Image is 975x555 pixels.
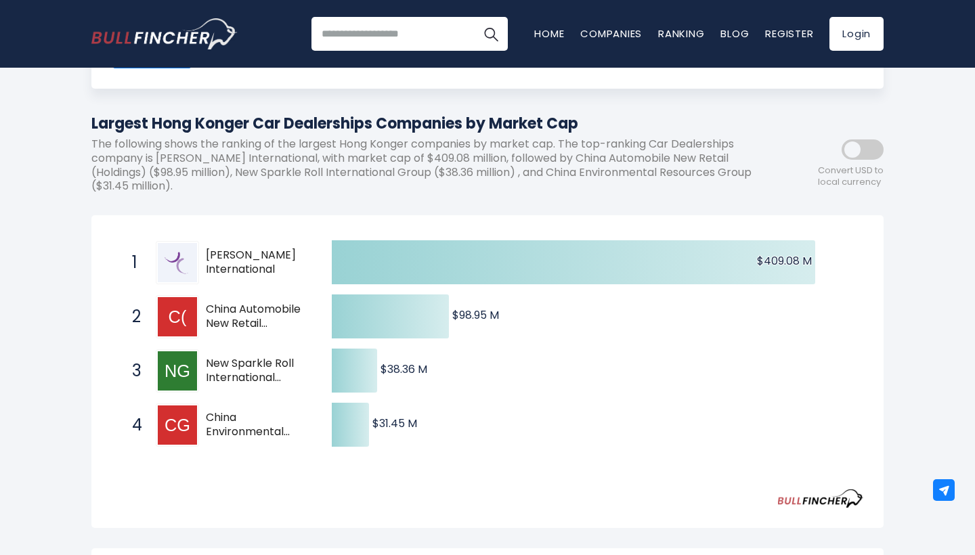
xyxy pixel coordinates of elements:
a: Login [829,17,884,51]
span: 2 [125,305,139,328]
a: Register [765,26,813,41]
img: Bullfincher logo [91,18,238,49]
a: Blog [720,26,749,41]
img: New Sparkle Roll International Group [158,351,197,391]
span: China Environmental Resources Group [206,411,308,439]
h1: Largest Hong Konger Car Dealerships Companies by Market Cap [91,112,762,135]
span: 1 [125,251,139,274]
span: New Sparkle Roll International Group [206,357,308,385]
img: Tan Chong International [158,243,197,282]
span: [PERSON_NAME] International [206,248,308,277]
img: China Environmental Resources Group [158,405,197,445]
span: 4 [125,414,139,437]
p: The following shows the ranking of the largest Hong Konger companies by market cap. The top-ranki... [91,137,762,194]
span: 3 [125,359,139,382]
a: Companies [580,26,642,41]
span: Convert USD to local currency [818,165,884,188]
text: $409.08 M [757,253,812,269]
button: Search [474,17,508,51]
text: $31.45 M [372,416,417,431]
text: $98.95 M [452,307,499,323]
a: Go to homepage [91,18,237,49]
span: China Automobile New Retail (Holdings) [206,303,308,331]
a: Home [534,26,564,41]
a: Ranking [658,26,704,41]
text: $38.36 M [381,361,427,377]
img: China Automobile New Retail (Holdings) [158,297,197,336]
